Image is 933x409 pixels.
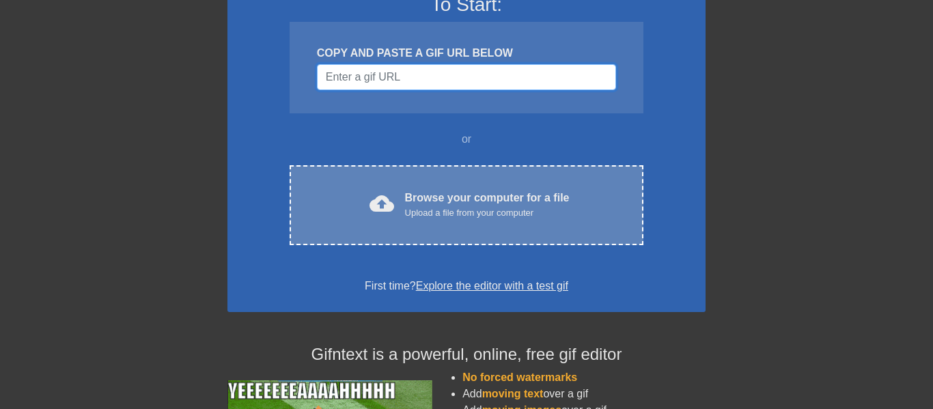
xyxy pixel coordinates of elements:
div: or [263,131,670,147]
span: No forced watermarks [462,371,577,383]
span: moving text [482,388,544,399]
div: Browse your computer for a file [405,190,570,220]
h4: Gifntext is a powerful, online, free gif editor [227,345,706,365]
div: COPY AND PASTE A GIF URL BELOW [317,45,616,61]
input: Username [317,64,616,90]
a: Explore the editor with a test gif [416,280,568,292]
span: cloud_upload [370,191,394,216]
li: Add over a gif [462,386,706,402]
div: Upload a file from your computer [405,206,570,220]
div: First time? [245,278,688,294]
